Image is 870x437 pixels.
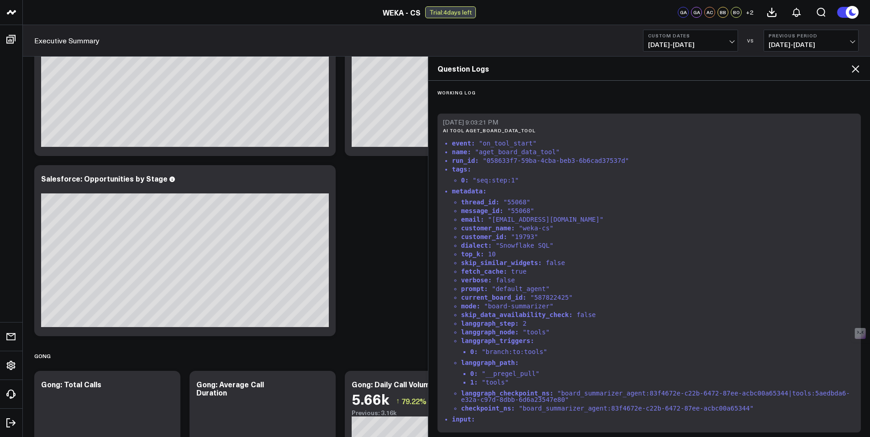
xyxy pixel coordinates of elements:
div: Gong: Average Call Duration [196,379,264,397]
strong: message_id : [461,207,504,214]
div: BO [731,7,742,18]
strong: langgraph_path : [461,359,519,366]
a: WEKA - CS [383,7,421,17]
div: Gong: Total Calls [41,379,101,389]
strong: verbose : [461,276,492,284]
b: Previous Period [769,33,854,38]
strong: mode : [461,302,480,310]
li: "__pregel_pull" [470,370,856,377]
strong: tags : [452,166,471,173]
strong: dialect : [461,242,492,249]
strong: customer_name : [461,224,515,232]
strong: skip_similar_widgets : [461,259,542,266]
strong: customer_id : [461,233,507,240]
div: BB [717,7,728,18]
button: Previous Period[DATE]-[DATE] [764,30,859,52]
div: Salesforce: Opportunities by Stage [41,173,168,183]
strong: input : [452,416,475,423]
span: ↑ [396,395,400,407]
b: Custom Dates [648,33,733,38]
div: [DATE] 9:03:21 PM [443,119,856,125]
li: false [461,312,856,318]
li: "branch:to:tools" [470,349,856,355]
li: "seq:step:1" [461,177,856,183]
div: VS [743,38,759,43]
li: "board_summarizer_agent:83f4672e-c22b-6472-87ee-acbc00a65344|tools:5aedbda6-e32a-c97d-8dbb-6d6a23... [461,390,856,403]
a: Executive Summary [34,36,100,46]
li: "default_agent" [461,286,856,292]
button: Custom Dates[DATE]-[DATE] [643,30,738,52]
li: "board-summarizer" [461,303,856,309]
li: "55068" [461,208,856,214]
strong: langgraph_triggers : [461,337,534,344]
strong: email : [461,216,485,223]
h2: Question Logs [438,63,861,73]
strong: fetch_cache : [461,268,507,275]
h6: Working Log [438,90,861,95]
strong: 0 : [470,348,478,355]
strong: checkpoint_ns : [461,405,515,412]
div: GA [678,7,689,18]
div: Trial: 4 days left [425,6,476,18]
strong: 0 : [461,177,469,184]
h6: ai tool aget_board_data_tool [443,128,856,133]
li: false [461,260,856,266]
li: "55068" [461,199,856,205]
li: true [461,268,856,275]
strong: top_k : [461,250,485,258]
div: 5.66k [352,390,389,407]
strong: langgraph_checkpoint_ns : [461,390,554,397]
div: Gong: Daily Call Volume [352,379,434,389]
li: "19793" [461,234,856,240]
strong: current_board_id : [461,294,527,301]
span: [DATE] - [DATE] [769,41,854,48]
li: "058633f7-59ba-4cba-beb3-6b6cad37537d" [452,157,856,164]
div: AC [704,7,715,18]
li: "tools" [461,329,856,335]
button: +2 [744,7,755,18]
strong: langgraph_node : [461,328,519,336]
li: "[EMAIL_ADDRESS][DOMAIN_NAME]" [461,216,856,223]
li: 10 [461,251,856,257]
strong: run_id : [452,157,479,164]
strong: event : [452,140,475,147]
li: "587822425" [461,294,856,301]
li: "board_summarizer_agent:83f4672e-c22b-6472-87ee-acbc00a65344" [461,405,856,411]
span: 79.22% [401,396,427,406]
strong: prompt : [461,285,488,292]
span: [DATE] - [DATE] [648,41,733,48]
li: "on_tool_start" [452,140,856,146]
li: "weka-cs" [461,225,856,231]
strong: langgraph_step : [461,320,519,327]
li: "Snowflake SQL" [461,242,856,249]
strong: name : [452,148,471,156]
strong: metadata : [452,187,487,195]
strong: 0 : [470,370,478,377]
strong: skip_data_availability_check : [461,311,573,318]
li: "tools" [470,379,856,385]
strong: 1 : [470,379,478,386]
div: GA [691,7,702,18]
div: Gong [34,345,51,366]
div: Previous: 3.16k [352,409,639,416]
strong: thread_id : [461,198,500,206]
li: false [461,277,856,283]
li: "aget_board_data_tool" [452,149,856,155]
li: 2 [461,320,856,327]
span: + 2 [746,9,754,16]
